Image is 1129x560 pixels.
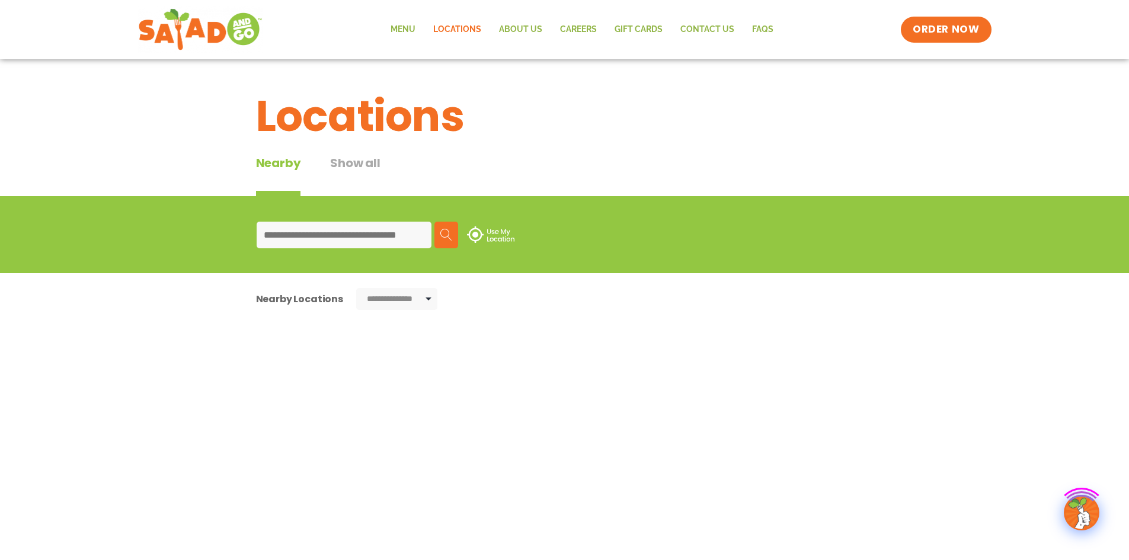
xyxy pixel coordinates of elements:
a: FAQs [743,16,782,43]
img: new-SAG-logo-768×292 [138,6,263,53]
div: Tabbed content [256,154,410,196]
img: use-location.svg [467,226,514,243]
a: GIFT CARDS [606,16,671,43]
a: ORDER NOW [901,17,991,43]
img: search.svg [440,229,452,241]
a: Contact Us [671,16,743,43]
span: ORDER NOW [913,23,979,37]
div: Nearby [256,154,301,196]
a: Menu [382,16,424,43]
h1: Locations [256,84,874,148]
a: Locations [424,16,490,43]
div: Nearby Locations [256,292,343,306]
button: Show all [330,154,380,196]
a: Careers [551,16,606,43]
a: About Us [490,16,551,43]
nav: Menu [382,16,782,43]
